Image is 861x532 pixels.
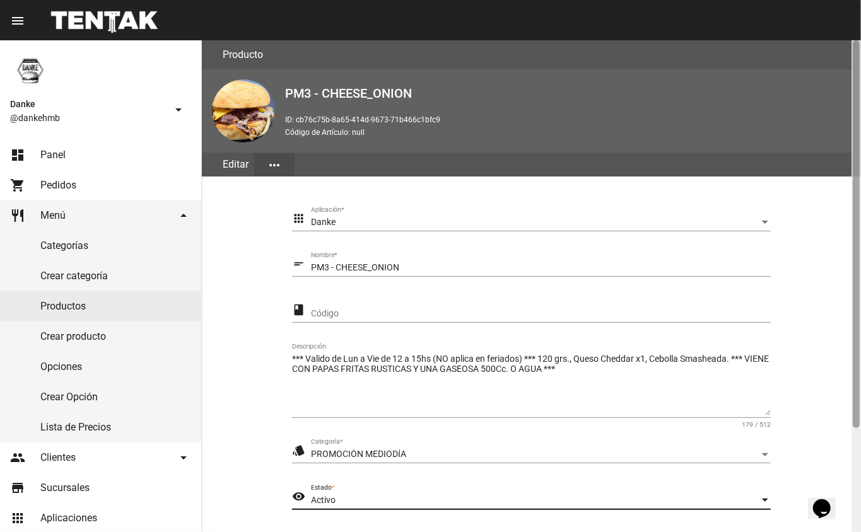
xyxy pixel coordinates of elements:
[10,147,25,163] mat-icon: dashboard
[311,263,771,273] input: Nombre
[40,149,66,161] span: Panel
[311,449,771,460] mat-select: Categoría
[267,158,282,173] mat-icon: more_horiz
[10,480,25,495] mat-icon: store
[742,421,771,429] mat-hint: 179 / 512
[311,217,336,227] span: Danke
[212,79,275,142] img: 4edbcc89-eb17-4b42-9431-32e67b9dc63f.png
[40,179,76,192] span: Pedidos
[40,482,90,494] span: Sucursales
[292,443,305,458] mat-icon: style
[292,211,305,226] mat-icon: apps
[223,46,263,64] h3: Producto
[285,113,851,126] p: ID: cb76c75b-8a65-414d-9673-71b466c1bfc9
[311,495,336,505] span: Activo
[311,449,406,459] span: PROMOCIÓN MEDIODÍA
[285,83,851,103] h2: PM3 - CHEESE_ONION
[217,153,254,176] div: Editar
[10,112,166,124] span: @dankehmb
[10,96,166,112] span: Danke
[10,208,25,223] mat-icon: restaurant
[311,217,771,228] mat-select: Aplicación
[10,511,25,526] mat-icon: apps
[176,450,191,465] mat-icon: arrow_drop_down
[10,450,25,465] mat-icon: people
[292,489,305,504] mat-icon: visibility
[176,208,191,223] mat-icon: arrow_drop_down
[285,126,851,139] p: Código de Artículo: null
[292,257,305,272] mat-icon: short_text
[311,309,771,319] input: Código
[311,495,771,506] mat-select: Estado
[171,102,186,117] mat-icon: arrow_drop_down
[10,13,25,28] mat-icon: menu
[40,209,66,222] span: Menú
[10,50,50,91] img: 1d4517d0-56da-456b-81f5-6111ccf01445.png
[10,178,25,193] mat-icon: shopping_cart
[254,153,295,176] button: Elegir sección
[40,512,97,524] span: Aplicaciones
[40,451,76,464] span: Clientes
[292,303,305,318] mat-icon: class
[808,482,848,519] iframe: chat widget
